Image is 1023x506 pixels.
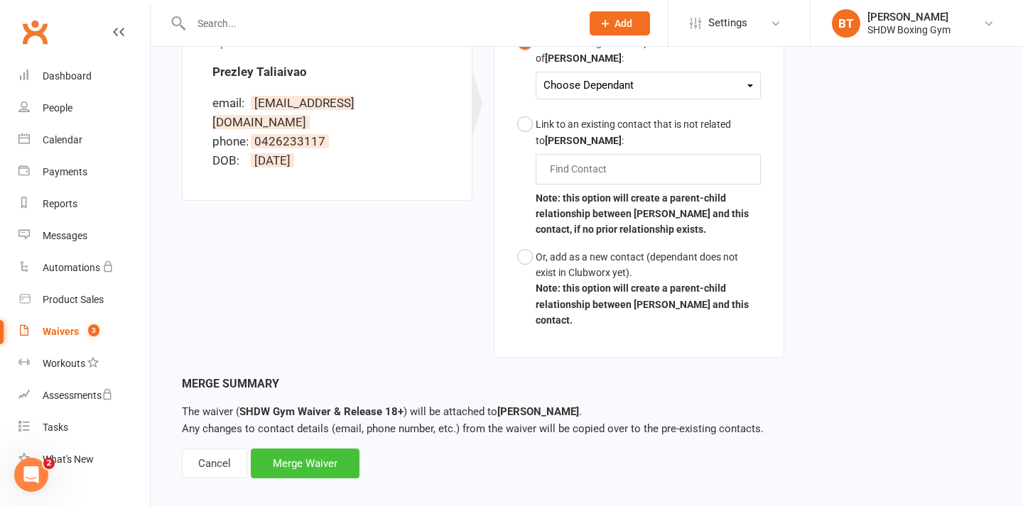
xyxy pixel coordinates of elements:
div: [PERSON_NAME] [867,11,951,23]
div: BT [832,9,860,38]
span: Settings [708,7,747,39]
div: Merge Summary [182,375,992,393]
span: Add [615,18,632,29]
div: email: [212,94,248,113]
p: Any changes to contact details (email, phone number, etc.) from the waiver will be copied over to... [182,403,992,437]
div: SHDW Boxing Gym [867,23,951,36]
strong: [PERSON_NAME] [497,405,579,418]
a: Payments [18,156,150,188]
button: Link to an existing contact that is not related to[PERSON_NAME]:Note: this option will create a p... [517,111,761,243]
strong: Prezley Taliaivao [212,65,307,79]
div: Assessments [43,390,113,401]
div: Link to an existing contact that is not related to : [536,116,761,148]
a: What's New [18,444,150,475]
a: Clubworx [17,14,53,50]
a: Messages [18,220,150,252]
input: Find Contact [548,160,615,177]
div: Automations [43,262,100,273]
div: Tasks [43,422,68,433]
div: DOB: [212,151,248,170]
div: Messages [43,230,87,241]
div: Reports [43,198,77,209]
a: Waivers 3 [18,316,150,348]
div: Product Sales [43,294,104,305]
div: Choose Dependant [543,76,753,95]
span: 2 [43,458,55,469]
a: Calendar [18,124,150,156]
div: Or, add as a new contact (dependant does not exist in Clubworx yet). [536,249,761,281]
a: Product Sales [18,284,150,316]
div: Dashboard [43,70,92,82]
button: Add [590,11,650,35]
div: Payments [43,166,87,177]
div: Waivers [43,326,79,337]
b: [PERSON_NAME] [545,135,622,146]
span: 0426233117 [251,134,329,148]
input: Search... [187,13,571,33]
span: The waiver ( ) will be attached to . [182,405,582,418]
button: Or, add as a new contact (dependant does not exist in Clubworx yet).Note: this option will create... [517,243,761,334]
div: Merge Waiver [251,449,359,478]
div: Link to existing child / dependant of : [536,35,761,67]
b: Note: this option will create a parent-child relationship between [PERSON_NAME] and this contact,... [536,192,749,236]
iframe: Intercom live chat [14,458,48,492]
a: Tasks [18,412,150,444]
b: Note: this option will create a parent-child relationship between [PERSON_NAME] and this contact. [536,282,749,326]
a: Automations [18,252,150,284]
div: Calendar [43,134,82,145]
span: [DATE] [251,153,294,167]
div: People [43,102,72,114]
a: Workouts [18,348,150,380]
div: Cancel [182,449,247,478]
div: Workouts [43,358,85,369]
a: Dashboard [18,60,150,92]
a: Assessments [18,380,150,412]
strong: SHDW Gym Waiver & Release 18+ [239,405,404,418]
b: [PERSON_NAME] [545,53,622,64]
div: phone: [212,132,248,151]
span: [EMAIL_ADDRESS][DOMAIN_NAME] [212,96,354,129]
button: Link to existing child / dependant of[PERSON_NAME]:Choose Dependant [517,29,761,111]
a: People [18,92,150,124]
div: What's New [43,453,94,465]
a: Reports [18,188,150,220]
span: 3 [88,324,99,336]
